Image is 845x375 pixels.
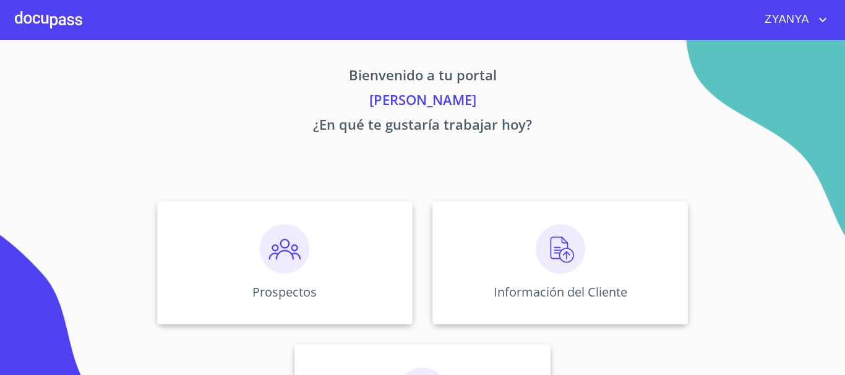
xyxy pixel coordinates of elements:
button: account of current user [755,10,830,30]
img: prospectos.png [260,224,309,274]
p: [PERSON_NAME] [41,90,804,114]
img: carga.png [536,224,585,274]
p: Prospectos [252,284,317,300]
p: ¿En qué te gustaría trabajar hoy? [41,114,804,139]
p: Bienvenido a tu portal [41,65,804,90]
span: ZYANYA [755,10,815,30]
p: Información del Cliente [494,284,627,300]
